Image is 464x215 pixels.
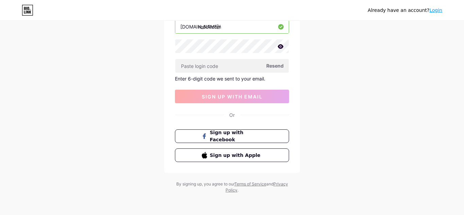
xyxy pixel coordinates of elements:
input: username [175,20,289,33]
span: Resend [266,62,284,69]
div: Already have an account? [368,7,442,14]
div: Or [229,111,235,119]
span: Sign up with Apple [210,152,263,159]
span: Sign up with Facebook [210,129,263,143]
input: Paste login code [175,59,289,73]
div: [DOMAIN_NAME]/ [180,23,220,30]
button: Sign up with Facebook [175,129,289,143]
button: Sign up with Apple [175,148,289,162]
span: sign up with email [202,94,263,100]
a: Login [429,7,442,13]
div: By signing up, you agree to our and . [174,181,290,193]
button: sign up with email [175,90,289,103]
div: Enter 6-digit code we sent to your email. [175,76,289,82]
a: Terms of Service [234,181,266,186]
